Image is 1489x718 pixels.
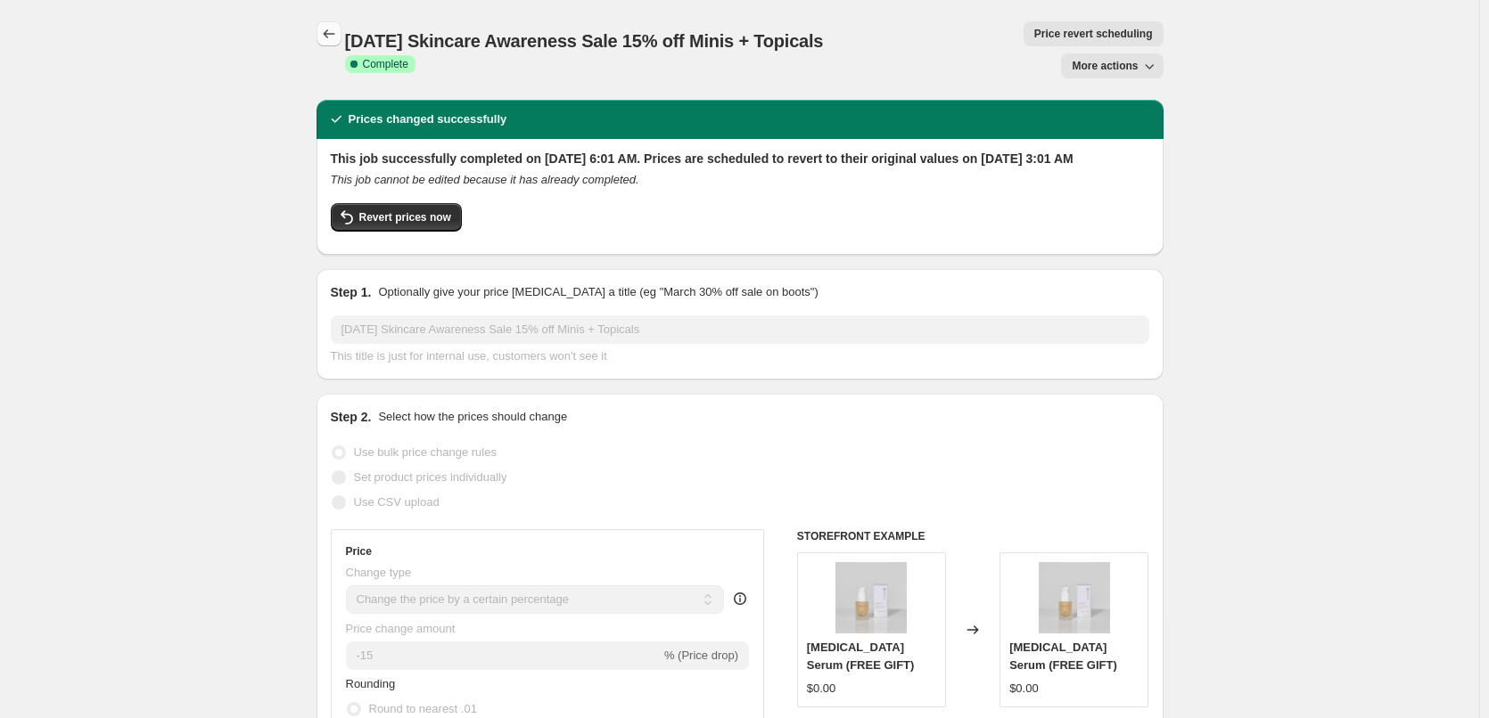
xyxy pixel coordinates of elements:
button: Revert prices now [331,203,462,232]
input: 30% off holiday sale [331,315,1149,344]
p: Select how the prices should change [378,408,567,426]
span: [MEDICAL_DATA] Serum (FREE GIFT) [1009,640,1117,672]
div: help [731,590,749,608]
h2: Step 2. [331,408,372,426]
h2: This job successfully completed on [DATE] 6:01 AM. Prices are scheduled to revert to their origin... [331,150,1149,167]
img: OMNI03_Topicals_28724_1_80x.jpg [1039,562,1110,633]
span: This title is just for internal use, customers won't see it [331,349,607,363]
span: Revert prices now [359,210,451,224]
span: Round to nearest .01 [369,702,477,715]
img: OMNI03_Topicals_28724_1_80x.jpg [835,562,907,633]
span: Change type [346,566,412,579]
h2: Step 1. [331,283,372,301]
h6: STOREFRONT EXAMPLE [797,529,1149,543]
span: Price revert scheduling [1034,27,1153,41]
span: Price change amount [346,622,456,635]
span: Rounding [346,677,396,690]
span: [DATE] Skincare Awareness Sale 15% off Minis + Topicals [345,31,824,51]
span: Use bulk price change rules [354,445,497,459]
button: Price change jobs [317,21,341,46]
button: More actions [1061,53,1163,78]
div: $0.00 [1009,680,1039,698]
i: This job cannot be edited because it has already completed. [331,173,639,186]
input: -15 [346,641,661,670]
span: Set product prices individually [354,470,507,484]
span: More actions [1072,59,1138,73]
span: [MEDICAL_DATA] Serum (FREE GIFT) [807,640,915,672]
p: Optionally give your price [MEDICAL_DATA] a title (eg "March 30% off sale on boots") [378,283,818,301]
span: % (Price drop) [664,649,738,662]
button: Price revert scheduling [1024,21,1164,46]
h3: Price [346,544,372,559]
h2: Prices changed successfully [349,110,507,128]
span: Use CSV upload [354,495,440,509]
div: $0.00 [807,680,836,698]
span: Complete [363,57,408,71]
